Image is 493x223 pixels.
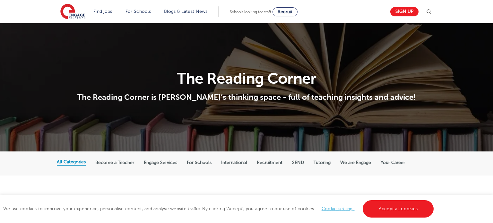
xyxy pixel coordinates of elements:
a: Find jobs [93,9,112,14]
label: Engage Services [144,160,177,166]
label: All Categories [57,159,86,165]
span: Schools looking for staff [230,10,271,14]
label: We are Engage [340,160,371,166]
label: For Schools [187,160,212,166]
a: For Schools [125,9,151,14]
label: International [221,160,247,166]
a: Cookie settings [322,206,355,211]
label: Recruitment [257,160,282,166]
span: Recruit [278,9,292,14]
label: Become a Teacher [95,160,134,166]
label: SEND [292,160,304,166]
h1: The Reading Corner [57,71,437,86]
p: The Reading Corner is [PERSON_NAME]’s thinking space - full of teaching insights and advice! [57,92,437,102]
a: Accept all cookies [363,200,434,218]
span: We use cookies to improve your experience, personalise content, and analyse website traffic. By c... [3,206,435,211]
a: Recruit [272,7,298,16]
label: Your Career [381,160,405,166]
label: Tutoring [314,160,331,166]
a: Sign up [390,7,419,16]
img: Engage Education [60,4,85,20]
a: Blogs & Latest News [164,9,208,14]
